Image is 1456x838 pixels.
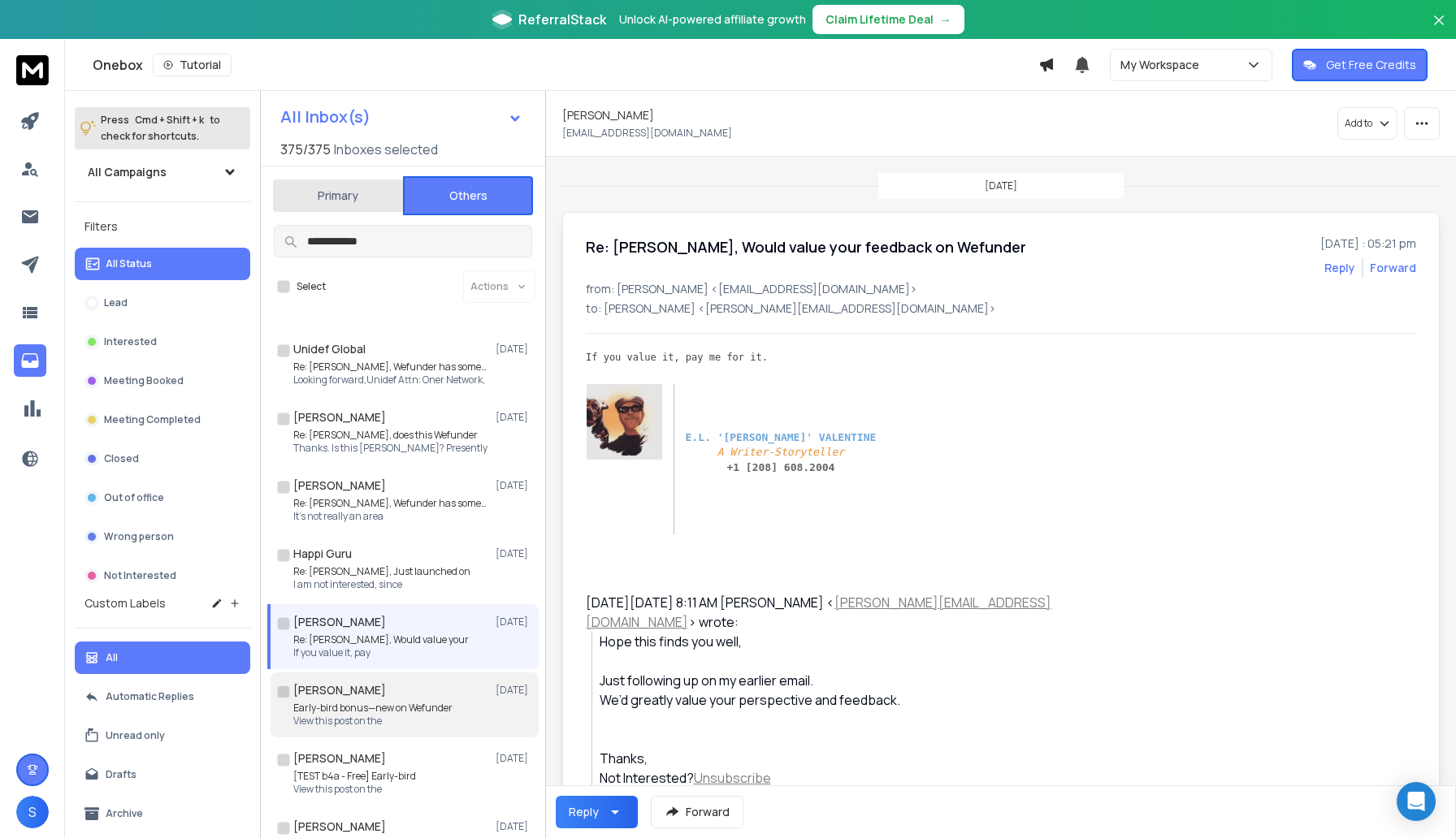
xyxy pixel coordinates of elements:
span: 375 / 375 [280,140,331,159]
h1: All Campaigns [88,164,167,180]
p: Not Interested [104,569,176,582]
div: [DATE][DATE] 8:11 AM [PERSON_NAME] < > wrote: [586,593,1060,632]
div: If you value it, pay me for it. [586,350,1060,365]
div: Open Intercom Messenger [1397,782,1436,821]
button: Drafts [75,758,250,791]
h1: Re: [PERSON_NAME], Would value your feedback on Wefunder [586,235,1026,258]
p: Out of office [104,491,164,504]
p: from: [PERSON_NAME] <[EMAIL_ADDRESS][DOMAIN_NAME]> [586,281,1416,297]
p: Automatic Replies [106,690,194,703]
button: Primary [273,178,403,214]
font: E.L. '[PERSON_NAME]' VALENTINE [686,431,877,443]
p: Unlock AI-powered affiliate growth [619,11,806,28]
button: All Campaigns [75,156,250,188]
button: Others [403,176,533,215]
button: All [75,641,250,674]
p: Re: [PERSON_NAME], Would value your [293,633,469,646]
button: Tutorial [153,54,232,76]
a: [PERSON_NAME][EMAIL_ADDRESS][DOMAIN_NAME] [586,594,1051,631]
button: Unread only [75,719,250,752]
p: Get Free Credits [1326,57,1416,73]
button: Reply [556,796,638,828]
p: [DATE] : 05:21 pm [1320,235,1416,252]
p: All [106,651,118,664]
h1: Happi Guru [293,546,352,562]
font: A Writer-Storyteller [717,446,845,458]
button: Close banner [1428,10,1449,49]
button: All Inbox(s) [267,101,535,133]
p: [DATE] [496,616,532,628]
p: [DATE] [496,547,532,560]
p: Lead [104,296,128,309]
p: Unread only [106,729,165,742]
p: I am not interested, since [293,578,470,591]
h3: Custom Labels [84,595,166,611]
span: → [940,11,951,28]
button: S [16,796,49,828]
button: Meeting Completed [75,404,250,436]
div: Forward [1370,260,1416,276]
p: [DATE] [496,411,532,424]
p: Thanks. Is this [PERSON_NAME]? Presently [293,442,487,455]
p: [DATE] [496,820,532,833]
p: If you value it, pay [293,646,469,659]
p: [DATE] [496,343,532,356]
label: Select [297,280,326,293]
button: Reply [1324,260,1355,276]
p: Meeting Completed [104,413,201,426]
h1: Unidef Global [293,341,366,357]
button: Forward [651,796,743,828]
button: Meeting Booked [75,365,250,397]
p: Drafts [106,768,136,781]
h1: [PERSON_NAME] [293,614,386,630]
p: [DATE] [496,752,532,765]
div: We’d greatly value your perspective and feedback. [600,690,1060,710]
h1: [PERSON_NAME] [293,409,386,425]
p: Wrong person [104,530,174,543]
div: Thanks, [600,749,1060,768]
span: ReferralStack [518,10,606,29]
h1: [PERSON_NAME] [293,819,386,835]
button: Out of office [75,482,250,514]
button: Archive [75,797,250,830]
p: [DATE] [496,479,532,492]
img: AIorK4wNhNTWsfT9UBIRdluFMxXr-3mgi1TSeu-0aX-kZ3Aw_X_hwoq_k9qcH_MuqYOY-JKbwjV-Q58UEABX [587,384,662,460]
p: View this post on the [293,715,453,728]
button: All Status [75,248,250,280]
p: All Status [106,257,152,270]
p: Closed [104,452,139,465]
p: [DATE] [496,684,532,697]
button: Automatic Replies [75,680,250,713]
h1: [PERSON_NAME] [293,750,386,767]
h1: [PERSON_NAME] [293,477,386,494]
h1: [PERSON_NAME] [293,682,386,698]
a: Unsubscribe [694,769,771,787]
p: Meeting Booked [104,374,184,387]
button: Not Interested [75,559,250,592]
p: Early-bird bonus—new on Wefunder [293,702,453,715]
p: Press to check for shortcuts. [101,112,220,145]
h1: All Inbox(s) [280,109,370,125]
p: Re: [PERSON_NAME], does this Wefunder [293,429,487,442]
p: [DATE] [985,179,1017,192]
button: Closed [75,443,250,475]
font: +1 [208] 608.2004 [726,461,834,473]
p: View this post on the [293,783,416,796]
h1: [PERSON_NAME] [562,107,654,123]
button: Interested [75,326,250,358]
button: Lead [75,287,250,319]
p: It's not really an area [293,510,488,523]
p: Add to [1345,117,1372,130]
p: [TEST b4a - Free] Early-bird [293,770,416,783]
button: Wrong person [75,521,250,553]
p: My Workspace [1120,57,1206,73]
button: Claim Lifetime Deal→ [812,5,964,34]
p: [EMAIL_ADDRESS][DOMAIN_NAME] [562,127,732,140]
div: Reply [569,804,599,820]
p: Interested [104,335,157,348]
h3: Filters [75,215,250,238]
h3: Inboxes selected [334,140,438,159]
div: Hope this finds you well, [600,632,1060,651]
